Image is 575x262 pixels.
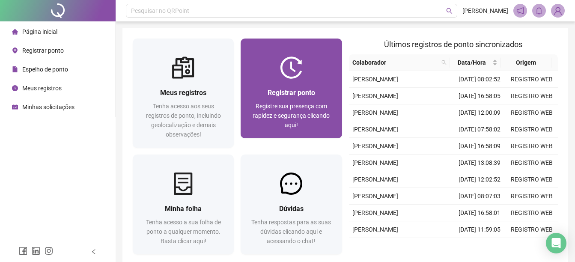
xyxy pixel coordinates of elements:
[352,209,398,216] span: [PERSON_NAME]
[506,71,558,88] td: REGISTRO WEB
[453,88,506,104] td: [DATE] 16:58:05
[12,29,18,35] span: home
[352,92,398,99] span: [PERSON_NAME]
[19,247,27,255] span: facebook
[516,7,524,15] span: notification
[535,7,543,15] span: bell
[453,221,506,238] td: [DATE] 11:59:05
[352,58,438,67] span: Colaborador
[352,226,398,233] span: [PERSON_NAME]
[352,109,398,116] span: [PERSON_NAME]
[453,121,506,138] td: [DATE] 07:58:02
[506,104,558,121] td: REGISTRO WEB
[440,56,448,69] span: search
[146,219,221,244] span: Tenha acesso a sua folha de ponto a qualquer momento. Basta clicar aqui!
[352,126,398,133] span: [PERSON_NAME]
[453,171,506,188] td: [DATE] 12:02:52
[165,205,202,213] span: Minha folha
[384,40,522,49] span: Últimos registros de ponto sincronizados
[241,155,342,254] a: DúvidasTenha respostas para as suas dúvidas clicando aqui e acessando o chat!
[506,138,558,155] td: REGISTRO WEB
[22,28,57,35] span: Página inicial
[133,39,234,148] a: Meus registrosTenha acesso aos seus registros de ponto, incluindo geolocalização e demais observa...
[146,103,221,138] span: Tenha acesso aos seus registros de ponto, incluindo geolocalização e demais observações!
[352,176,398,183] span: [PERSON_NAME]
[446,8,453,14] span: search
[352,143,398,149] span: [PERSON_NAME]
[12,66,18,72] span: file
[45,247,53,255] span: instagram
[352,76,398,83] span: [PERSON_NAME]
[506,238,558,255] td: REGISTRO WEB
[268,89,315,97] span: Registrar ponto
[551,4,564,17] img: 94546
[251,219,331,244] span: Tenha respostas para as suas dúvidas clicando aqui e acessando o chat!
[506,221,558,238] td: REGISTRO WEB
[453,188,506,205] td: [DATE] 08:07:03
[462,6,508,15] span: [PERSON_NAME]
[546,233,566,253] div: Open Intercom Messenger
[12,85,18,91] span: clock-circle
[506,121,558,138] td: REGISTRO WEB
[352,159,398,166] span: [PERSON_NAME]
[453,155,506,171] td: [DATE] 13:08:39
[453,205,506,221] td: [DATE] 16:58:01
[241,39,342,138] a: Registrar pontoRegistre sua presença com rapidez e segurança clicando aqui!
[253,103,330,128] span: Registre sua presença com rapidez e segurança clicando aqui!
[279,205,304,213] span: Dúvidas
[453,238,506,255] td: [DATE] 08:05:38
[506,155,558,171] td: REGISTRO WEB
[506,188,558,205] td: REGISTRO WEB
[453,138,506,155] td: [DATE] 16:58:09
[12,104,18,110] span: schedule
[91,249,97,255] span: left
[12,48,18,54] span: environment
[453,104,506,121] td: [DATE] 12:00:09
[133,155,234,254] a: Minha folhaTenha acesso a sua folha de ponto a qualquer momento. Basta clicar aqui!
[506,171,558,188] td: REGISTRO WEB
[506,205,558,221] td: REGISTRO WEB
[453,58,490,67] span: Data/Hora
[501,54,551,71] th: Origem
[441,60,447,65] span: search
[32,247,40,255] span: linkedin
[453,71,506,88] td: [DATE] 08:02:52
[352,193,398,199] span: [PERSON_NAME]
[22,66,68,73] span: Espelho de ponto
[160,89,206,97] span: Meus registros
[22,47,64,54] span: Registrar ponto
[506,88,558,104] td: REGISTRO WEB
[22,104,74,110] span: Minhas solicitações
[450,54,501,71] th: Data/Hora
[22,85,62,92] span: Meus registros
